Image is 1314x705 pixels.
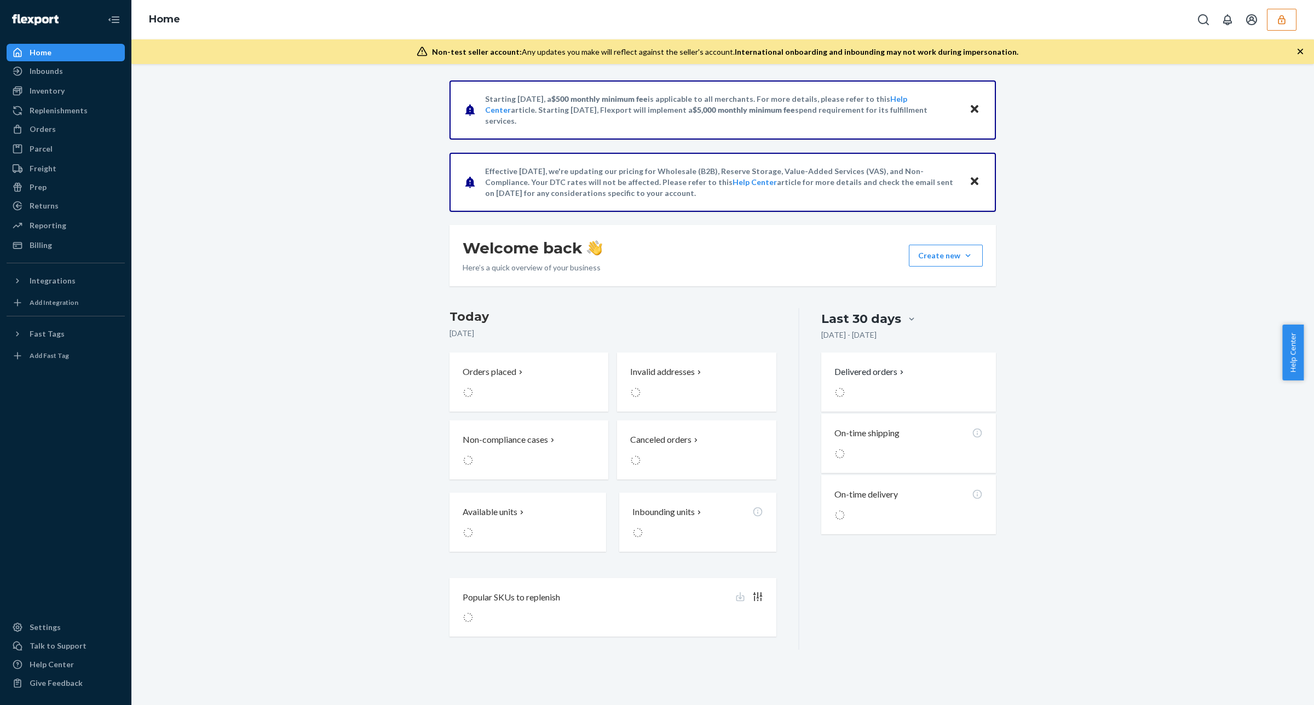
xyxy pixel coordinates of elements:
[7,217,125,234] a: Reporting
[30,85,65,96] div: Inventory
[630,434,691,446] p: Canceled orders
[1241,9,1263,31] button: Open account menu
[463,506,517,518] p: Available units
[735,47,1018,56] span: International onboarding and inbounding may not work during impersonation.
[630,366,695,378] p: Invalid addresses
[30,105,88,116] div: Replenishments
[30,659,74,670] div: Help Center
[7,82,125,100] a: Inventory
[30,124,56,135] div: Orders
[7,619,125,636] a: Settings
[7,656,125,673] a: Help Center
[821,330,877,340] p: [DATE] - [DATE]
[485,94,959,126] p: Starting [DATE], a is applicable to all merchants. For more details, please refer to this article...
[7,272,125,290] button: Integrations
[619,493,776,552] button: Inbounding units
[30,678,83,689] div: Give Feedback
[463,434,548,446] p: Non-compliance cases
[463,591,560,604] p: Popular SKUs to replenish
[449,308,776,326] h3: Today
[449,493,606,552] button: Available units
[821,310,901,327] div: Last 30 days
[587,240,602,256] img: hand-wave emoji
[30,275,76,286] div: Integrations
[7,197,125,215] a: Returns
[30,47,51,58] div: Home
[967,174,982,190] button: Close
[7,120,125,138] a: Orders
[617,420,776,479] button: Canceled orders
[7,102,125,119] a: Replenishments
[463,366,516,378] p: Orders placed
[7,325,125,343] button: Fast Tags
[1192,9,1214,31] button: Open Search Box
[432,47,522,56] span: Non-test seller account:
[30,182,47,193] div: Prep
[7,160,125,177] a: Freight
[449,420,608,479] button: Non-compliance cases
[30,351,69,360] div: Add Fast Tag
[909,245,983,267] button: Create new
[485,166,959,199] p: Effective [DATE], we're updating our pricing for Wholesale (B2B), Reserve Storage, Value-Added Se...
[12,14,59,25] img: Flexport logo
[463,238,602,258] h1: Welcome back
[449,328,776,339] p: [DATE]
[7,347,125,365] a: Add Fast Tag
[7,140,125,158] a: Parcel
[30,220,66,231] div: Reporting
[551,94,648,103] span: $500 monthly minimum fee
[30,328,65,339] div: Fast Tags
[7,236,125,254] a: Billing
[30,200,59,211] div: Returns
[30,640,87,651] div: Talk to Support
[149,13,180,25] a: Home
[7,674,125,692] button: Give Feedback
[7,178,125,196] a: Prep
[30,622,61,633] div: Settings
[30,298,78,307] div: Add Integration
[7,62,125,80] a: Inbounds
[834,366,906,378] button: Delivered orders
[140,4,189,36] ol: breadcrumbs
[1282,325,1304,380] button: Help Center
[617,352,776,412] button: Invalid addresses
[632,506,695,518] p: Inbounding units
[7,294,125,311] a: Add Integration
[693,105,795,114] span: $5,000 monthly minimum fee
[967,102,982,118] button: Close
[733,177,777,187] a: Help Center
[30,143,53,154] div: Parcel
[449,352,608,412] button: Orders placed
[432,47,1018,57] div: Any updates you make will reflect against the seller's account.
[30,66,63,77] div: Inbounds
[7,637,125,655] a: Talk to Support
[834,488,898,501] p: On-time delivery
[463,262,602,273] p: Here’s a quick overview of your business
[30,163,56,174] div: Freight
[103,9,125,31] button: Close Navigation
[834,427,900,440] p: On-time shipping
[1217,9,1238,31] button: Open notifications
[7,44,125,61] a: Home
[30,240,52,251] div: Billing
